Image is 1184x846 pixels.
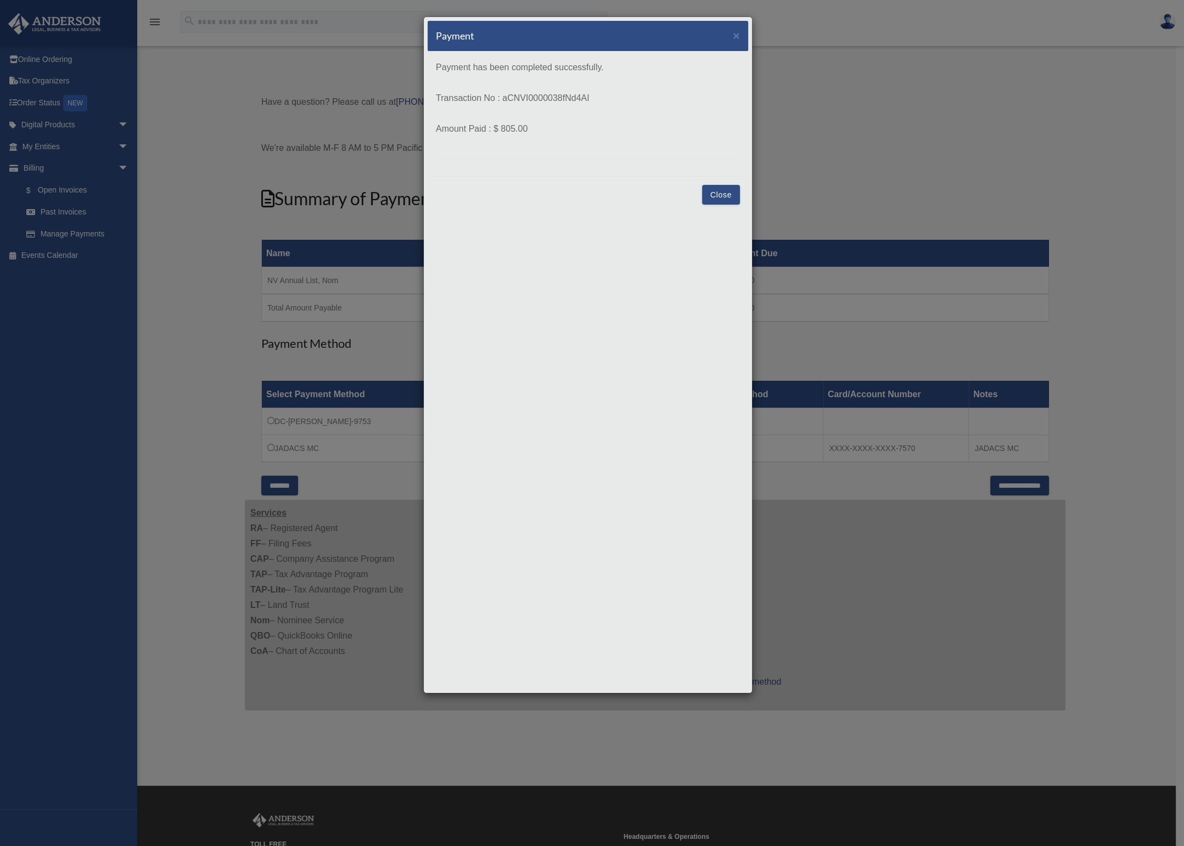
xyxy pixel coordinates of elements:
button: Close [733,30,740,41]
button: Close [702,185,740,205]
p: Transaction No : aCNVI0000038fNd4AI [436,91,740,106]
span: × [733,29,740,42]
h5: Payment [436,29,474,43]
p: Payment has been completed successfully. [436,60,740,75]
p: Amount Paid : $ 805.00 [436,121,740,137]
